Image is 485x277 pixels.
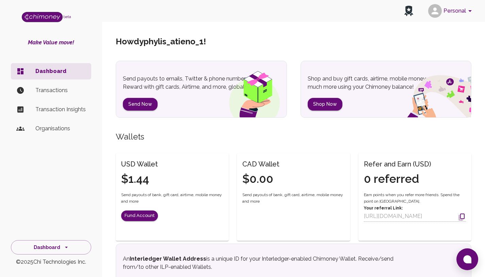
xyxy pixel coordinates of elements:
[308,98,342,111] button: Shop Now
[364,172,431,186] h4: 0 referred
[364,192,466,222] div: Earn points when you refer more friends. Spend the point on [GEOGRAPHIC_DATA].
[35,86,86,94] p: Transactions
[11,240,91,255] button: Dashboard
[121,172,158,186] h4: $1.44
[116,36,206,47] h5: Howdy phylis_atieno_1 !
[35,105,86,114] p: Transaction Insights
[123,255,407,271] p: An is a unique ID for your Interledger-enabled Chimoney Wallet. Receive/send from/to other ILP-en...
[35,125,86,133] p: Organisations
[121,192,223,205] span: Send payouts of bank, gift card, airtime, mobile money and more
[217,66,287,117] img: gift box
[121,210,158,221] button: Fund Account
[364,159,431,170] h6: Refer and Earn (USD)
[389,68,471,117] img: social spend
[364,206,403,210] strong: Your referral Link:
[242,192,344,205] span: Send payouts of bank, gift card, airtime, mobile money and more
[123,98,158,111] button: Send Now
[35,67,86,75] p: Dashboard
[425,2,477,20] button: account of current user
[456,248,478,270] button: Open chat window
[130,256,206,262] strong: Interledger Wallet Address
[116,131,471,142] h5: Wallets
[22,12,63,22] img: Logo
[242,172,279,186] h4: $0.00
[121,159,158,170] h6: USD Wallet
[308,75,438,91] p: Shop and buy gift cards, airtime, mobile money and much more using your Chimoney balance!
[242,159,279,170] h6: CAD Wallet
[123,75,254,91] p: Send payouts to emails, Twitter & phone numbers. Reward with gift cards, Airtime, and more, globa...
[63,15,71,19] span: beta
